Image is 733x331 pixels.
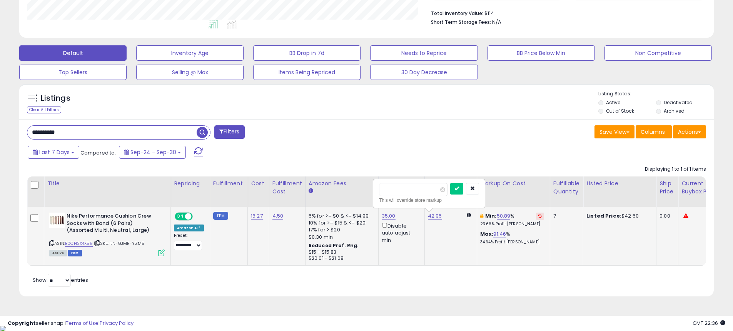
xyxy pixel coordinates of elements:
[431,8,700,17] li: $114
[309,180,375,188] div: Amazon Fees
[309,234,372,241] div: $0.30 min
[49,213,65,228] img: 41P6goVMHNL._SL40_.jpg
[68,250,82,256] span: FBM
[213,180,244,188] div: Fulfillment
[480,230,494,238] b: Max:
[49,213,165,255] div: ASIN:
[309,226,372,233] div: 17% for > $20
[8,319,36,327] strong: Copyright
[428,212,442,220] a: 42.95
[636,125,672,138] button: Columns
[594,125,634,138] button: Save View
[33,276,88,284] span: Show: entries
[480,221,544,227] p: 23.66% Profit [PERSON_NAME]
[119,146,186,159] button: Sep-24 - Sep-30
[27,106,61,113] div: Clear All Filters
[19,65,127,80] button: Top Sellers
[586,213,650,220] div: $42.50
[47,180,167,188] div: Title
[309,242,359,249] b: Reduced Prof. Rng.
[645,166,706,173] div: Displaying 1 to 1 of 1 items
[272,180,302,196] div: Fulfillment Cost
[382,212,396,220] a: 35.00
[49,250,67,256] span: All listings currently available for purchase on Amazon
[492,18,501,26] span: N/A
[65,240,93,247] a: B0CH3X4X59
[660,180,675,196] div: Ship Price
[19,45,127,61] button: Default
[370,45,478,61] button: Needs to Reprice
[664,108,685,114] label: Archived
[67,213,160,236] b: Nike Performance Cushion Crew Socks with Band (6 Pairs) (Assorted Multi, Neutral, Large)
[693,319,725,327] span: 2025-10-8 22:36 GMT
[641,128,665,136] span: Columns
[480,231,544,245] div: %
[253,45,361,61] button: BB Drop in 7d
[604,45,712,61] button: Non Competitive
[431,19,491,25] b: Short Term Storage Fees:
[28,146,79,159] button: Last 7 Days
[480,240,544,245] p: 34.64% Profit [PERSON_NAME]
[488,45,595,61] button: BB Price Below Min
[431,10,483,17] b: Total Inventory Value:
[174,225,204,231] div: Amazon AI *
[214,125,244,139] button: Filters
[192,213,204,220] span: OFF
[309,188,313,195] small: Amazon Fees.
[41,93,70,104] h5: Listings
[66,319,99,327] a: Terms of Use
[681,180,721,196] div: Current Buybox Price
[272,212,284,220] a: 4.50
[673,125,706,138] button: Actions
[80,149,116,156] span: Compared to:
[553,180,580,196] div: Fulfillable Quantity
[136,65,244,80] button: Selling @ Max
[480,180,547,188] div: Markup on Cost
[309,249,372,256] div: $15 - $15.83
[253,65,361,80] button: Items Being Repriced
[493,230,506,238] a: 91.46
[100,319,134,327] a: Privacy Policy
[664,99,693,106] label: Deactivated
[8,320,134,327] div: seller snap | |
[598,90,714,98] p: Listing States:
[174,180,207,188] div: Repricing
[480,213,544,227] div: %
[251,212,263,220] a: 16.27
[251,180,266,188] div: Cost
[606,108,634,114] label: Out of Stock
[309,220,372,226] div: 10% for >= $15 & <= $20
[379,196,479,204] div: This will override store markup
[174,233,204,250] div: Preset:
[213,212,228,220] small: FBM
[309,213,372,220] div: 5% for >= $0 & <= $14.99
[175,213,185,220] span: ON
[660,213,672,220] div: 0.00
[477,176,550,207] th: The percentage added to the cost of goods (COGS) that forms the calculator for Min & Max prices.
[309,255,372,262] div: $20.01 - $21.68
[94,240,144,246] span: | SKU: LN-GJMR-YZM5
[485,212,497,220] b: Min:
[382,221,419,244] div: Disable auto adjust min
[497,212,511,220] a: 50.89
[553,213,577,220] div: 7
[586,180,653,188] div: Listed Price
[130,148,176,156] span: Sep-24 - Sep-30
[370,65,478,80] button: 30 Day Decrease
[586,212,621,220] b: Listed Price:
[136,45,244,61] button: Inventory Age
[606,99,620,106] label: Active
[39,148,70,156] span: Last 7 Days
